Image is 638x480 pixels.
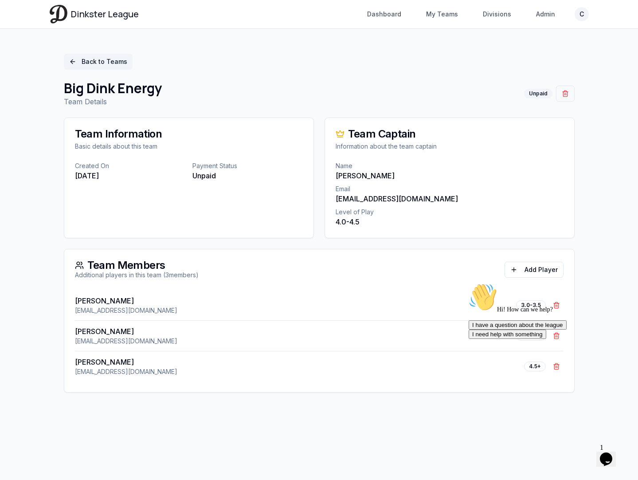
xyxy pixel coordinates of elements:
[75,357,177,367] p: [PERSON_NAME]
[531,6,560,22] a: Admin
[75,271,199,279] div: Additional players in this team ( 3 members)
[192,170,303,181] p: Unpaid
[75,161,185,170] p: Created On
[336,170,564,181] p: [PERSON_NAME]
[4,41,102,50] button: I have a question about the league
[575,7,589,21] button: C
[4,50,81,59] button: I need help with something
[71,8,139,20] span: Dinkster League
[192,161,303,170] p: Payment Status
[478,6,517,22] a: Divisions
[75,129,303,139] div: Team Information
[336,161,564,170] p: Name
[421,6,463,22] a: My Teams
[336,193,564,204] p: [EMAIL_ADDRESS][DOMAIN_NAME]
[75,142,303,151] div: Basic details about this team
[75,306,177,315] p: [EMAIL_ADDRESS][DOMAIN_NAME]
[336,185,564,193] p: Email
[465,279,625,436] iframe: chat widget
[64,96,162,107] p: Team Details
[75,337,177,346] p: [EMAIL_ADDRESS][DOMAIN_NAME]
[50,5,67,23] img: Dinkster
[596,440,625,467] iframe: chat widget
[75,260,199,271] div: Team Members
[64,54,133,70] a: Back to Teams
[336,216,564,227] p: 4.0-4.5
[336,129,564,139] div: Team Captain
[4,27,88,33] span: Hi! How can we help?
[75,170,185,181] p: [DATE]
[524,89,552,98] div: Unpaid
[4,4,32,32] img: :wave:
[75,367,177,376] p: [EMAIL_ADDRESS][DOMAIN_NAME]
[75,326,177,337] p: [PERSON_NAME]
[4,4,163,59] div: 👋Hi! How can we help?I have a question about the leagueI need help with something
[362,6,407,22] a: Dashboard
[336,208,564,216] p: Level of Play
[505,262,564,278] button: Add Player
[336,142,564,151] div: Information about the team captain
[64,80,162,96] h1: Big Dink Energy
[50,5,139,23] a: Dinkster League
[75,295,177,306] p: [PERSON_NAME]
